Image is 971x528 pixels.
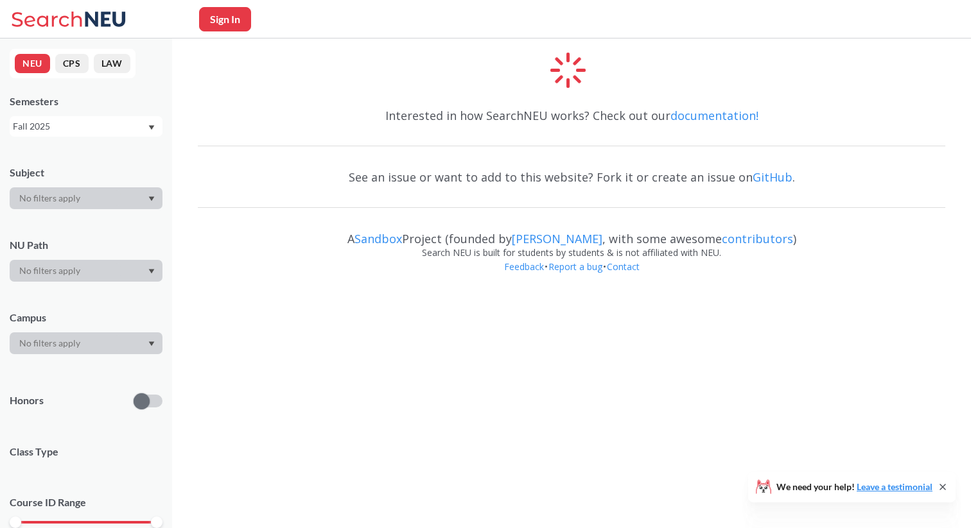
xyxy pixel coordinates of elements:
[13,119,147,133] div: Fall 2025
[548,260,603,273] a: Report a bug
[354,231,402,246] a: Sandbox
[10,94,162,108] div: Semesters
[10,166,162,180] div: Subject
[10,116,162,137] div: Fall 2025Dropdown arrow
[148,196,155,201] svg: Dropdown arrow
[10,238,162,252] div: NU Path
[722,231,793,246] a: contributors
[606,260,640,273] a: Contact
[94,54,130,73] button: LAW
[10,187,162,209] div: Dropdown arrow
[10,311,162,325] div: Campus
[198,158,945,196] div: See an issue or want to add to this website? Fork it or create an issue on .
[512,231,602,246] a: [PERSON_NAME]
[148,125,155,130] svg: Dropdown arrow
[10,332,162,354] div: Dropdown arrow
[753,169,792,185] a: GitHub
[198,260,945,293] div: • •
[55,54,89,73] button: CPS
[10,495,162,510] p: Course ID Range
[198,97,945,134] div: Interested in how SearchNEU works? Check out our
[198,246,945,260] div: Search NEU is built for students by students & is not affiliated with NEU.
[10,445,162,459] span: Class Type
[148,269,155,274] svg: Dropdown arrow
[670,108,758,123] a: documentation!
[148,341,155,346] svg: Dropdown arrow
[10,393,44,408] p: Honors
[857,481,932,492] a: Leave a testimonial
[15,54,50,73] button: NEU
[503,260,545,273] a: Feedback
[10,260,162,282] div: Dropdown arrow
[198,220,945,246] div: A Project (founded by , with some awesome )
[199,7,251,31] button: Sign In
[776,482,932,491] span: We need your help!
